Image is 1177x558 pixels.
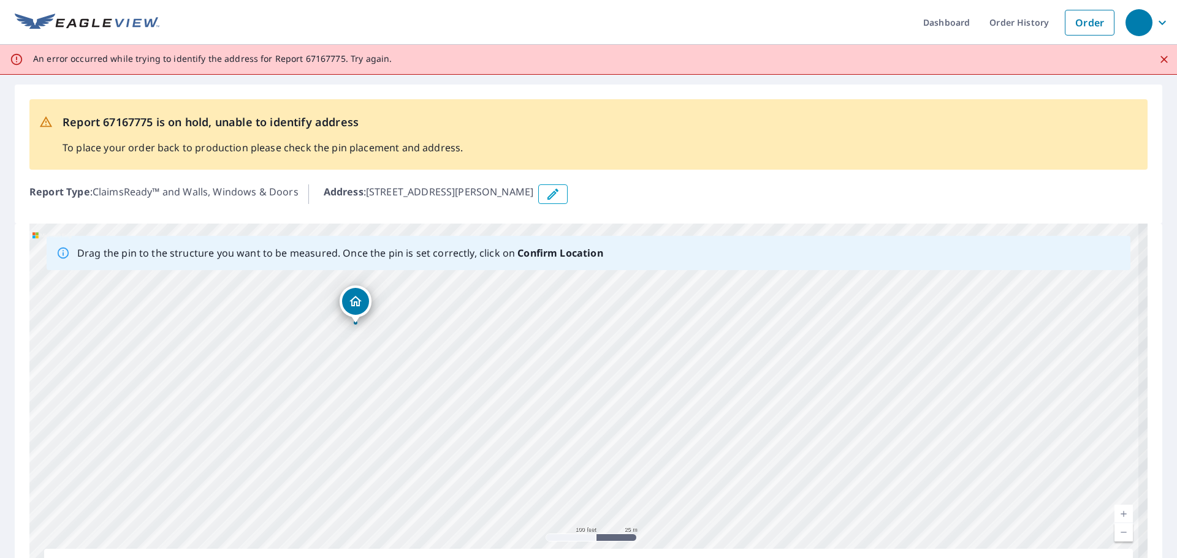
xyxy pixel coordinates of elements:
button: Close [1156,51,1172,67]
b: Confirm Location [517,246,603,260]
a: Current Level 18, Zoom Out [1114,523,1133,541]
b: Address [324,185,364,198]
b: Report Type [29,185,90,198]
p: : ClaimsReady™ and Walls, Windows & Doors [29,184,299,204]
p: Report 67167775 is on hold, unable to identify address [63,114,463,130]
p: Drag the pin to the structure you want to be measured. Once the pin is set correctly, click on [77,246,603,260]
div: Dropped pin, building 1, Residential property, 43 Upland Cres W BROOKS, AB T1R0P9 [340,285,371,323]
p: : [STREET_ADDRESS][PERSON_NAME] [324,184,534,204]
p: An error occurred while trying to identify the address for Report 67167775. Try again. [33,53,392,64]
p: To place your order back to production please check the pin placement and address. [63,140,463,155]
img: EV Logo [15,13,159,32]
a: Order [1065,10,1114,36]
a: Current Level 18, Zoom In [1114,505,1133,523]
